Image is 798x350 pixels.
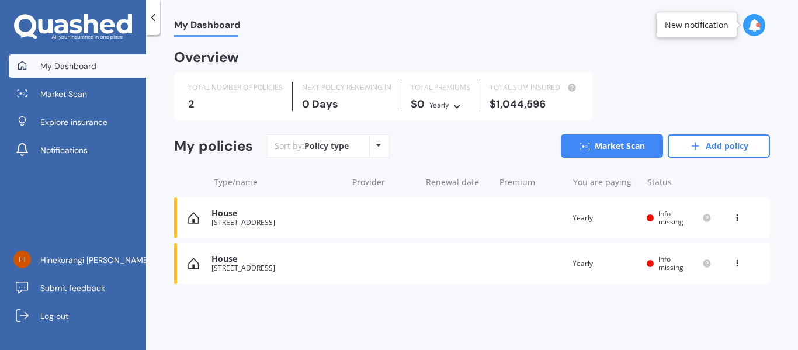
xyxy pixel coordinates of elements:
[40,310,68,322] span: Log out
[9,110,146,134] a: Explore insurance
[658,254,683,272] span: Info missing
[40,60,96,72] span: My Dashboard
[275,140,349,152] div: Sort by:
[490,98,579,110] div: $1,044,596
[9,276,146,300] a: Submit feedback
[13,251,31,268] img: 88d474e984721e506dbc130b1e244a1e
[211,219,341,227] div: [STREET_ADDRESS]
[174,19,240,35] span: My Dashboard
[40,144,88,156] span: Notifications
[40,254,150,266] span: Hinekorangi [PERSON_NAME]
[174,51,239,63] div: Overview
[188,212,199,224] img: House
[573,176,637,188] div: You are paying
[490,82,579,93] div: TOTAL SUM INSURED
[411,82,470,93] div: TOTAL PREMIUMS
[302,98,391,110] div: 0 Days
[352,176,417,188] div: Provider
[40,88,87,100] span: Market Scan
[188,258,199,269] img: House
[211,264,341,272] div: [STREET_ADDRESS]
[214,176,343,188] div: Type/name
[188,98,283,110] div: 2
[40,116,107,128] span: Explore insurance
[304,140,349,152] div: Policy type
[499,176,564,188] div: Premium
[174,138,253,155] div: My policies
[211,209,341,219] div: House
[9,138,146,162] a: Notifications
[668,134,770,158] a: Add policy
[658,209,683,227] span: Info missing
[40,282,105,294] span: Submit feedback
[647,176,712,188] div: Status
[429,99,449,111] div: Yearly
[302,82,391,93] div: NEXT POLICY RENEWING IN
[573,212,637,224] div: Yearly
[665,19,728,31] div: New notification
[573,258,637,269] div: Yearly
[9,248,146,272] a: Hinekorangi [PERSON_NAME]
[188,82,283,93] div: TOTAL NUMBER OF POLICIES
[411,98,470,111] div: $0
[211,254,341,264] div: House
[9,82,146,106] a: Market Scan
[561,134,663,158] a: Market Scan
[9,54,146,78] a: My Dashboard
[426,176,490,188] div: Renewal date
[9,304,146,328] a: Log out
